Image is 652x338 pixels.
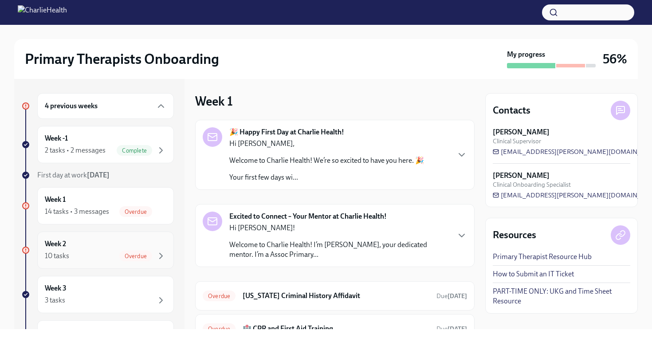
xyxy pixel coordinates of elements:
strong: [PERSON_NAME] [493,127,550,137]
span: Complete [117,147,152,154]
a: Week -12 tasks • 2 messagesComplete [21,126,174,163]
h3: Week 1 [195,93,233,109]
strong: My progress [507,50,545,59]
a: Week 33 tasks [21,276,174,313]
h6: Week 3 [45,283,67,293]
strong: [DATE] [448,325,467,333]
h6: 🏥 CPR and First Aid Training [243,324,429,334]
img: CharlieHealth [18,5,67,20]
h4: Contacts [493,104,530,117]
a: First day at work[DATE] [21,170,174,180]
strong: [PERSON_NAME] [493,171,550,181]
span: August 24th, 2025 10:00 [436,292,467,300]
h4: Resources [493,228,536,242]
h6: Week 4 [45,328,67,338]
div: 4 previous weeks [37,93,174,119]
a: Week 114 tasks • 3 messagesOverdue [21,187,174,224]
a: How to Submit an IT Ticket [493,269,574,279]
a: PART-TIME ONLY: UKG and Time Sheet Resource [493,287,630,306]
p: Welcome to Charlie Health! We’re so excited to have you here. 🎉 [229,156,424,165]
span: Overdue [119,253,152,259]
div: 2 tasks • 2 messages [45,145,106,155]
span: Overdue [203,326,236,332]
strong: [DATE] [448,292,467,300]
h6: Week -1 [45,134,68,143]
h6: Week 1 [45,195,66,204]
h6: 4 previous weeks [45,101,98,111]
span: August 23rd, 2025 10:00 [436,325,467,333]
span: Clinical Supervisor [493,137,541,145]
p: Hi [PERSON_NAME]! [229,223,449,233]
span: Due [436,325,467,333]
p: Welcome to Charlie Health! I’m [PERSON_NAME], your dedicated mentor. I’m a Assoc Primary... [229,240,449,259]
span: Overdue [119,208,152,215]
p: Hi [PERSON_NAME], [229,139,424,149]
p: Your first few days wi... [229,173,424,182]
strong: [DATE] [87,171,110,179]
a: Overdue🏥 CPR and First Aid TrainingDue[DATE] [203,322,467,336]
h6: Week 2 [45,239,66,249]
strong: Excited to Connect – Your Mentor at Charlie Health! [229,212,387,221]
a: Primary Therapist Resource Hub [493,252,592,262]
h6: [US_STATE] Criminal History Affidavit [243,291,429,301]
span: Clinical Onboarding Specialist [493,181,571,189]
span: Due [436,292,467,300]
span: Overdue [203,293,236,299]
a: Overdue[US_STATE] Criminal History AffidavitDue[DATE] [203,289,467,303]
h3: 56% [603,51,627,67]
div: 10 tasks [45,251,69,261]
a: Week 210 tasksOverdue [21,232,174,269]
strong: 🎉 Happy First Day at Charlie Health! [229,127,344,137]
div: 14 tasks • 3 messages [45,207,109,216]
h2: Primary Therapists Onboarding [25,50,219,68]
div: 3 tasks [45,295,65,305]
span: First day at work [37,171,110,179]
